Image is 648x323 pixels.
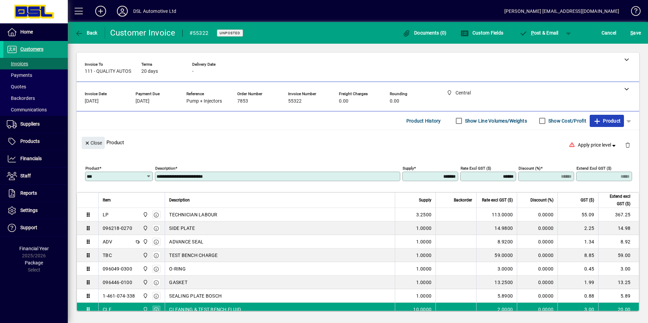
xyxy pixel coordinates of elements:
a: Knowledge Base [626,1,640,23]
span: Cancel [602,27,616,38]
button: Save [629,27,643,39]
button: Product [590,115,624,127]
td: 59.00 [598,249,639,262]
app-page-header-button: Back [68,27,105,39]
a: Home [3,24,68,41]
div: 096049-0300 [103,265,132,272]
span: Customers [20,46,43,52]
span: Central [141,265,149,273]
span: Communications [7,107,47,112]
span: 10.0000 [413,306,431,313]
span: Rate excl GST ($) [482,196,513,204]
span: Product History [406,115,441,126]
div: ADV [103,238,112,245]
span: Quotes [7,84,26,89]
span: 1.0000 [416,293,432,299]
span: - [192,69,194,74]
span: Central [141,224,149,232]
span: Description [169,196,190,204]
td: 3.00 [598,262,639,276]
a: Suppliers [3,116,68,133]
td: 20.00 [598,303,639,316]
td: 0.0000 [517,208,558,221]
span: Product [593,115,621,126]
span: Central [141,279,149,286]
td: 0.88 [558,289,598,303]
span: Suppliers [20,121,40,127]
td: 0.0000 [517,262,558,276]
span: 1.0000 [416,238,432,245]
label: Show Line Volumes/Weights [464,117,527,124]
span: 3.2500 [416,211,432,218]
a: Products [3,133,68,150]
span: 0.00 [390,99,399,104]
a: Backorders [3,92,68,104]
a: Payments [3,69,68,81]
span: Financial Year [19,246,49,251]
div: TBC [103,252,112,259]
app-page-header-button: Delete [620,142,636,148]
a: Communications [3,104,68,115]
td: 0.0000 [517,276,558,289]
mat-label: Product [85,166,99,171]
span: Products [20,138,40,144]
span: Extend excl GST ($) [603,193,630,208]
span: 1.0000 [416,265,432,272]
span: TEST BENCH CHARGE [169,252,218,259]
span: Documents (0) [403,30,447,36]
mat-label: Discount (%) [519,166,541,171]
label: Show Cost/Profit [547,117,586,124]
div: 113.0000 [481,211,513,218]
div: CLF [103,306,112,313]
span: Pump + Injectors [186,99,222,104]
a: Financials [3,150,68,167]
div: 13.2500 [481,279,513,286]
span: ADVANCE SEAL [169,238,203,245]
button: Delete [620,137,636,153]
div: 14.9800 [481,225,513,232]
td: 0.0000 [517,235,558,249]
div: LP [103,211,109,218]
td: 55.09 [558,208,598,221]
span: 1.0000 [416,279,432,286]
span: Back [75,30,98,36]
div: 5.8900 [481,293,513,299]
span: Unposted [220,31,240,35]
span: Support [20,225,37,230]
div: 096446-0100 [103,279,132,286]
span: S [630,30,633,36]
a: Invoices [3,58,68,69]
span: SIDE PLATE [169,225,195,232]
a: Reports [3,185,68,202]
span: Custom Fields [461,30,503,36]
button: Documents (0) [401,27,448,39]
button: Add [90,5,112,17]
span: 0.00 [339,99,348,104]
div: 3.0000 [481,265,513,272]
button: Apply price level [575,139,620,151]
div: 2.0000 [481,306,513,313]
span: Backorder [454,196,472,204]
a: Settings [3,202,68,219]
td: 0.0000 [517,303,558,316]
td: 367.25 [598,208,639,221]
span: 1.0000 [416,225,432,232]
span: P [531,30,534,36]
span: Invoices [7,61,28,66]
span: [DATE] [136,99,149,104]
mat-label: Description [155,166,175,171]
span: 20 days [141,69,158,74]
td: 2.25 [558,221,598,235]
span: TECHNICIAN LABOUR [169,211,217,218]
span: SEALING PLATE BOSCH [169,293,222,299]
span: Supply [419,196,431,204]
span: Package [25,260,43,265]
td: 0.0000 [517,249,558,262]
span: Financials [20,156,42,161]
span: GASKET [169,279,187,286]
td: 5.89 [598,289,639,303]
span: Reports [20,190,37,196]
span: Central [141,252,149,259]
td: 0.0000 [517,221,558,235]
td: 8.85 [558,249,598,262]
